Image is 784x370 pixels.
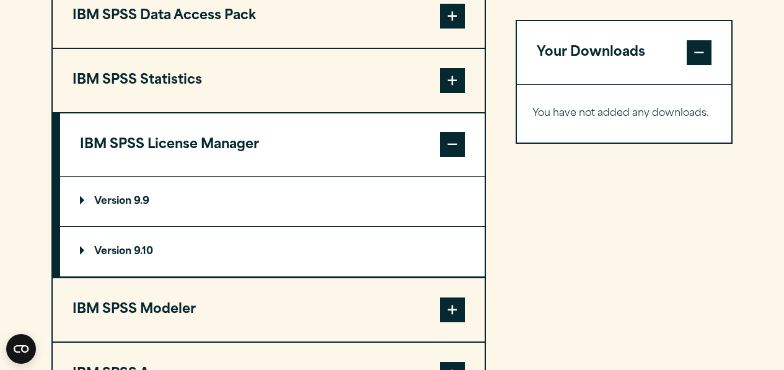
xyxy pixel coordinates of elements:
[80,247,153,257] p: Version 9.10
[60,177,485,226] summary: Version 9.9
[517,21,732,84] button: Your Downloads
[60,227,485,276] summary: Version 9.10
[60,176,485,277] div: IBM SPSS License Manager
[53,49,485,112] button: IBM SPSS Statistics
[517,84,732,143] div: Your Downloads
[532,105,716,123] p: You have not added any downloads.
[6,334,36,364] button: Open CMP widget
[60,113,485,177] button: IBM SPSS License Manager
[80,196,149,206] p: Version 9.9
[53,278,485,341] button: IBM SPSS Modeler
